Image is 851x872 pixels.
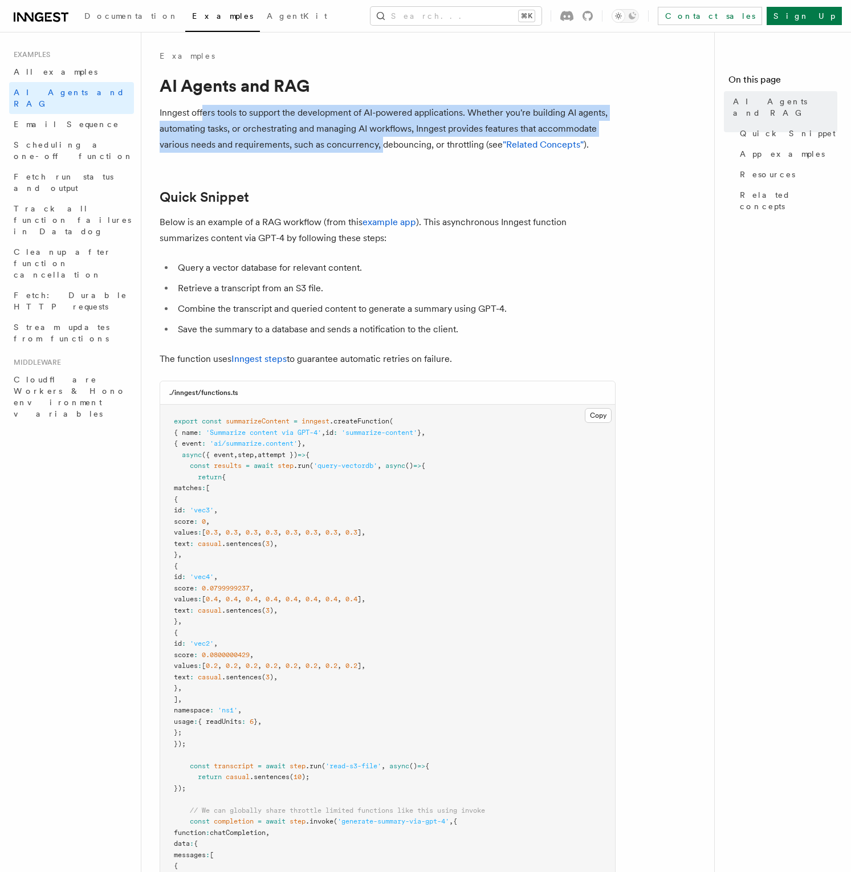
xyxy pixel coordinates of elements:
span: usage [174,718,194,726]
span: .sentences [250,773,290,781]
span: // We can globally share throttle limited functions like this using invoke [190,806,485,814]
span: { [174,495,178,503]
span: ] [174,695,178,703]
span: score [174,584,194,592]
span: , [321,429,325,437]
span: => [417,762,425,770]
span: : [190,840,194,847]
span: 0.4 [206,595,218,603]
span: casual [198,606,222,614]
span: values [174,595,198,603]
span: , [178,551,182,559]
span: AgentKit [267,11,327,21]
span: 0.3 [226,528,238,536]
a: All examples [9,62,134,82]
span: function [174,829,206,837]
span: ) [270,540,274,548]
span: , [214,506,218,514]
span: step [290,762,306,770]
span: id [174,506,182,514]
span: , [381,762,385,770]
span: [ [202,662,206,670]
a: AI Agents and RAG [9,82,134,114]
span: [ [202,528,206,536]
span: ] [357,595,361,603]
span: casual [226,773,250,781]
span: 0.2 [206,662,218,670]
span: summarizeContent [226,417,290,425]
span: , [274,673,278,681]
span: }); [174,784,186,792]
span: 0.2 [325,662,337,670]
h4: On this page [728,73,837,91]
span: results [214,462,242,470]
span: await [266,762,286,770]
a: Scheduling a one-off function [9,135,134,166]
li: Query a vector database for relevant content. [174,260,616,276]
span: 3 [266,540,270,548]
span: { [174,862,178,870]
span: : [194,584,198,592]
span: , [361,595,365,603]
span: { [174,629,178,637]
span: Scheduling a one-off function [14,140,133,161]
span: 0.2 [266,662,278,670]
span: 0.2 [246,662,258,670]
span: ( [262,606,266,614]
a: Related concepts [735,185,837,217]
span: Resources [740,169,795,180]
h1: AI Agents and RAG [160,75,616,96]
span: Examples [9,50,50,59]
span: Middleware [9,358,61,367]
span: 0.0799999237 [202,584,250,592]
span: transcript [214,762,254,770]
span: 'ns1' [218,706,238,714]
span: , [337,528,341,536]
span: } [174,684,178,692]
span: [ [202,595,206,603]
span: : [194,651,198,659]
span: text [174,540,190,548]
span: : [206,829,210,837]
span: : [182,573,186,581]
span: .sentences [222,673,262,681]
span: [ [206,484,210,492]
span: , [449,817,453,825]
span: step [278,462,294,470]
span: , [278,528,282,536]
a: AI Agents and RAG [728,91,837,123]
span: 0.4 [325,595,337,603]
span: 0.4 [246,595,258,603]
span: 10 [294,773,302,781]
span: async [182,451,202,459]
span: 6 [250,718,254,726]
span: , [266,829,270,837]
span: : [210,706,214,714]
span: , [317,595,321,603]
span: = [258,762,262,770]
span: { [425,762,429,770]
span: , [178,695,182,703]
span: 'summarize-content' [341,429,417,437]
span: : [194,518,198,525]
span: ) [270,673,274,681]
span: , [377,462,381,470]
span: { [453,817,457,825]
a: "Related Concepts" [503,139,584,150]
span: const [190,817,210,825]
span: ({ event [202,451,234,459]
span: , [337,595,341,603]
a: Quick Snippet [160,189,249,205]
span: , [214,573,218,581]
span: }; [174,728,182,736]
span: 0.3 [246,528,258,536]
span: , [218,595,222,603]
a: AgentKit [260,3,334,31]
button: Copy [585,408,612,423]
span: 'read-s3-file' [325,762,381,770]
span: 0.3 [206,528,218,536]
span: ( [310,462,313,470]
a: Documentation [78,3,185,31]
span: 0.4 [286,595,298,603]
span: casual [198,673,222,681]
